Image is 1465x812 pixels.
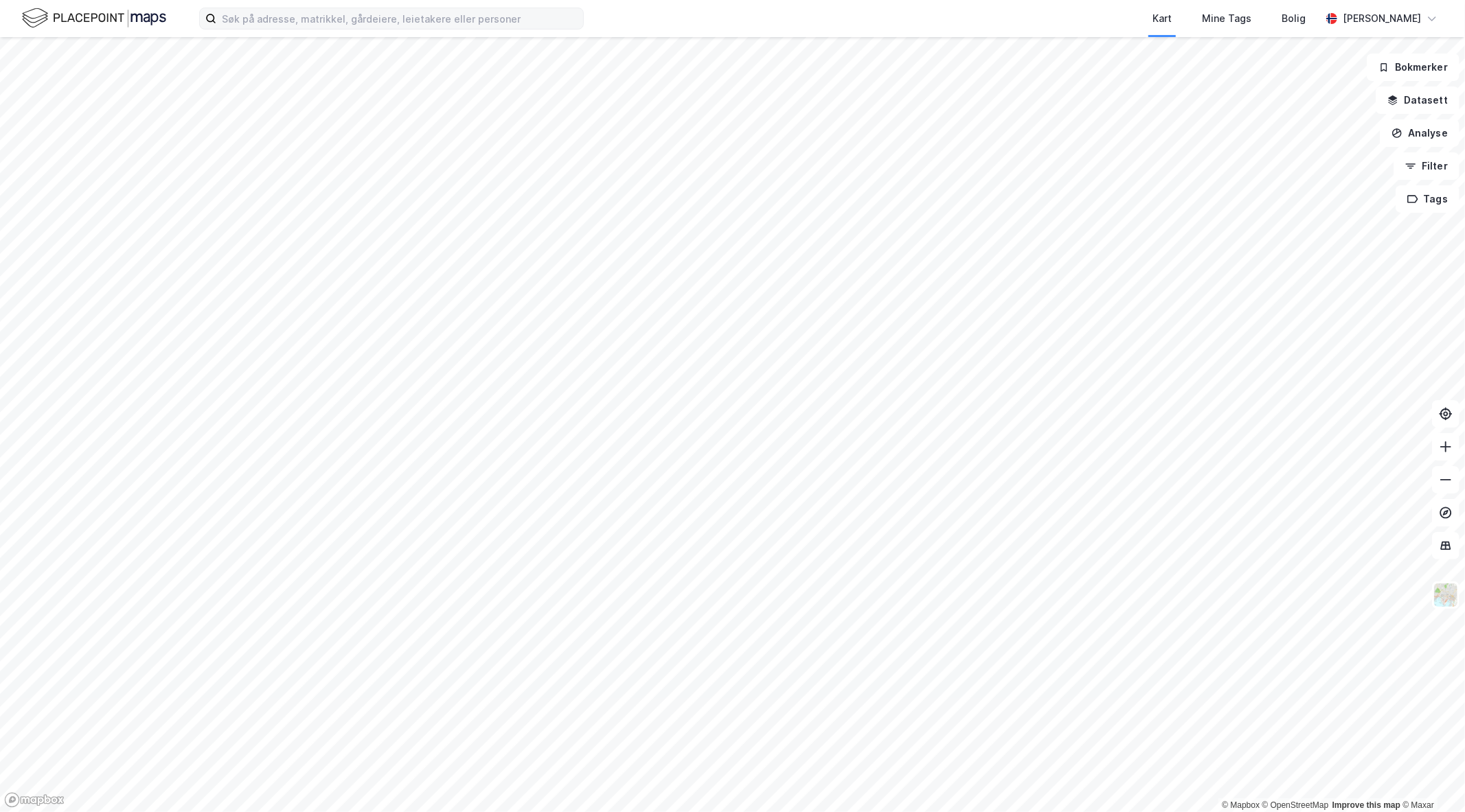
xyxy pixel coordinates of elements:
[1433,582,1459,608] img: Z
[1343,10,1421,27] div: [PERSON_NAME]
[1332,800,1400,810] a: Improve this map
[1396,746,1465,812] div: Kontrollprogram for chat
[1152,10,1172,27] div: Kart
[1262,800,1329,810] a: OpenStreetMap
[22,6,166,30] img: logo.f888ab2527a4732fd821a326f86c7f29.svg
[1367,54,1460,81] button: Bokmerker
[1380,119,1460,147] button: Analyse
[1394,152,1460,180] button: Filter
[4,792,65,808] a: Mapbox homepage
[1396,746,1465,812] iframe: Chat Widget
[1222,800,1260,810] a: Mapbox
[1282,10,1306,27] div: Bolig
[1376,86,1460,114] button: Datasett
[216,8,583,29] input: Søk på adresse, matrikkel, gårdeiere, leietakere eller personer
[1396,185,1460,213] button: Tags
[1202,10,1251,27] div: Mine Tags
